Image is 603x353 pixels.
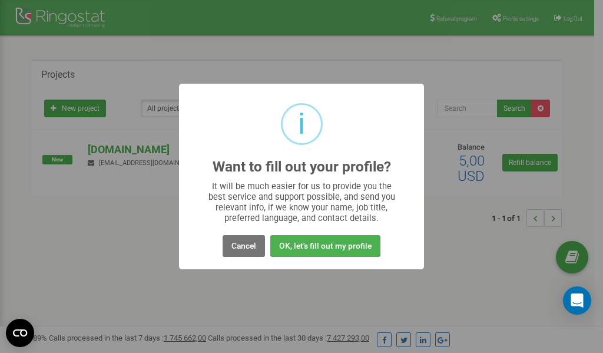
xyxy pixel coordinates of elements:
div: i [298,105,305,143]
button: Open CMP widget [6,319,34,347]
h2: Want to fill out your profile? [213,159,391,175]
button: Cancel [223,235,265,257]
button: OK, let's fill out my profile [270,235,380,257]
div: Open Intercom Messenger [563,286,591,315]
div: It will be much easier for us to provide you the best service and support possible, and send you ... [203,181,401,223]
